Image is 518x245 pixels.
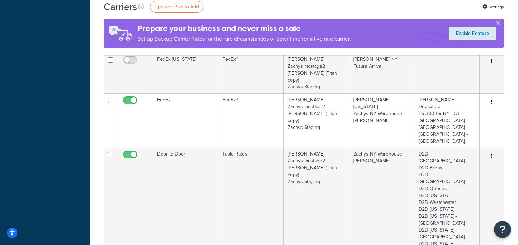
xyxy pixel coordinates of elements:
[154,3,199,10] span: Upgrade Plan to Add
[284,53,349,93] td: [PERSON_NAME] Zachys mcstage2 [PERSON_NAME] (Titan copy) Zachys Staging
[482,2,504,12] a: Settings
[104,19,137,48] img: ad-rules-rateshop-fe6ec290ccb7230408bd80ed9643f0289d75e0ffd9eb532fc0e269fcd187b520.png
[449,27,496,40] a: Enable Feature
[150,1,203,13] a: Upgrade Plan to Add
[218,93,284,148] td: FedEx®
[414,93,480,148] td: [PERSON_NAME] Dedicated FS 300 for NY - CT - [GEOGRAPHIC_DATA] - [GEOGRAPHIC_DATA] - [GEOGRAPHIC_...
[137,23,351,34] h4: Prepare your business and never miss a sale
[218,53,284,93] td: FedEx®
[494,221,511,238] button: Open Resource Center
[349,93,414,148] td: [PERSON_NAME][US_STATE] Zachys NY Warehouse [PERSON_NAME]
[137,34,351,44] p: Set up Backup Carrier Rates for the rare circumstances of downtime for a live rate carrier.
[284,93,349,148] td: [PERSON_NAME] Zachys mcstage2 [PERSON_NAME] (Titan copy) Zachys Staging
[153,53,218,93] td: FedEx [US_STATE]
[349,53,414,93] td: [PERSON_NAME] NY Future Arrival
[153,93,218,148] td: FedEx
